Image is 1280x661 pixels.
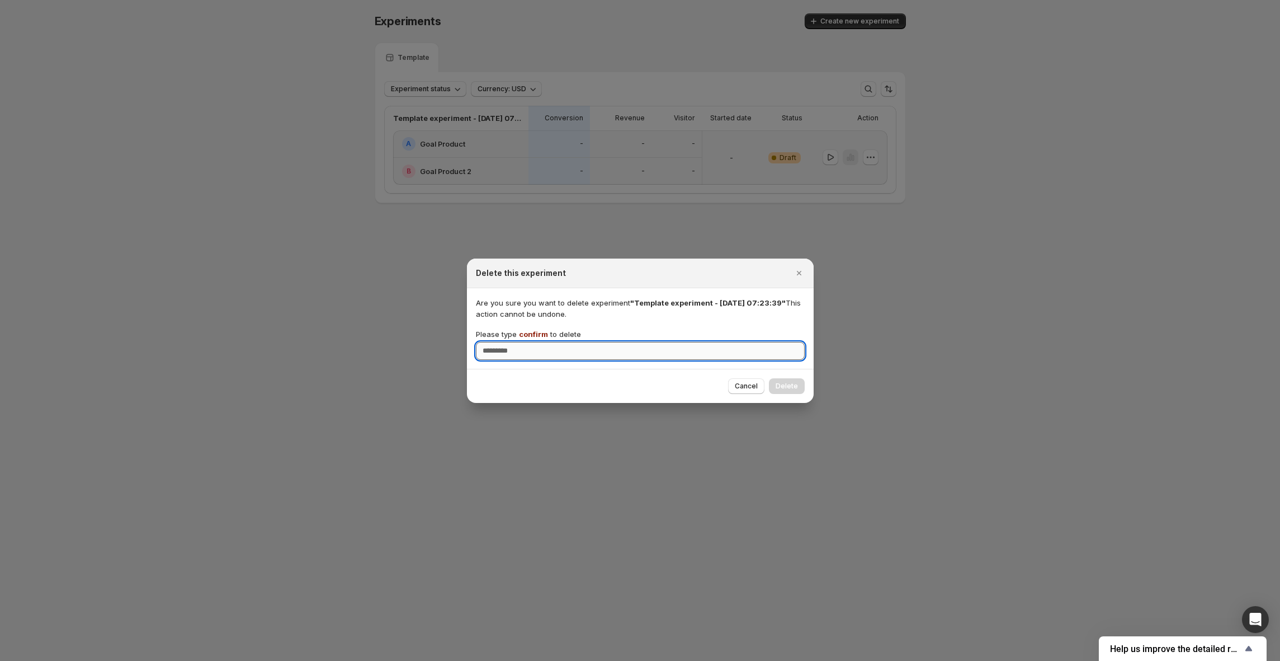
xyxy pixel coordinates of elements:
p: Please type to delete [476,329,581,340]
span: "Template experiment - [DATE] 07:23:39" [630,298,786,307]
h2: Delete this experiment [476,268,566,279]
p: Are you sure you want to delete experiment This action cannot be undone. [476,297,805,320]
div: Open Intercom Messenger [1242,606,1269,633]
span: Cancel [735,382,758,391]
button: Show survey - Help us improve the detailed report for A/B campaigns [1110,642,1255,655]
button: Close [791,265,807,281]
span: confirm [519,330,548,339]
span: Help us improve the detailed report for A/B campaigns [1110,644,1242,654]
button: Cancel [728,378,764,394]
